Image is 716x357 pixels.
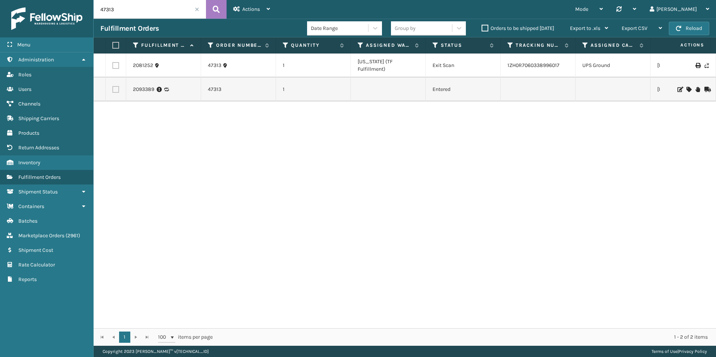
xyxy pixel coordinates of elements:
[591,42,636,49] label: Assigned Carrier Service
[18,218,37,224] span: Batches
[311,24,369,32] div: Date Range
[507,62,559,68] a: 1ZH0R7060338996017
[158,332,213,343] span: items per page
[669,22,709,35] button: Reload
[276,77,351,101] td: 1
[18,130,39,136] span: Products
[395,24,416,32] div: Group by
[208,62,221,69] a: 47313
[441,42,486,49] label: Status
[18,262,55,268] span: Rate Calculator
[426,54,501,77] td: Exit Scan
[704,87,709,92] i: Mark as Shipped
[18,159,40,166] span: Inventory
[18,57,54,63] span: Administration
[18,101,40,107] span: Channels
[18,174,61,180] span: Fulfillment Orders
[208,86,221,93] a: 47313
[223,333,708,341] div: 1 - 2 of 2 items
[686,87,691,92] i: Assign Carrier and Warehouse
[570,25,600,31] span: Export to .xls
[622,25,647,31] span: Export CSV
[657,39,709,51] span: Actions
[133,86,154,93] a: 2093389
[11,7,82,30] img: logo
[18,232,64,239] span: Marketplace Orders
[100,24,159,33] h3: Fulfillment Orders
[482,25,554,31] label: Orders to be shipped [DATE]
[103,346,209,357] p: Copyright 2023 [PERSON_NAME]™ v [TECHNICAL_ID]
[18,189,58,195] span: Shipment Status
[18,203,44,210] span: Containers
[18,276,37,283] span: Reports
[652,349,677,354] a: Terms of Use
[679,349,707,354] a: Privacy Policy
[576,54,650,77] td: UPS Ground
[18,115,59,122] span: Shipping Carriers
[133,62,153,69] a: 2081252
[677,87,682,92] i: Edit
[216,42,261,49] label: Order Number
[18,247,53,253] span: Shipment Cost
[276,54,351,77] td: 1
[158,333,169,341] span: 100
[18,86,31,92] span: Users
[652,346,707,357] div: |
[119,332,130,343] a: 1
[366,42,411,49] label: Assigned Warehouse
[66,232,80,239] span: ( 2961 )
[695,87,700,92] i: On Hold
[695,63,700,68] i: Print Label
[18,71,31,78] span: Roles
[242,6,260,12] span: Actions
[291,42,336,49] label: Quantity
[575,6,588,12] span: Mode
[17,42,30,48] span: Menu
[18,144,59,151] span: Return Addresses
[426,77,501,101] td: Entered
[516,42,561,49] label: Tracking Number
[141,42,186,49] label: Fulfillment Order Id
[351,54,426,77] td: [US_STATE] (TF Fulfillment)
[704,63,709,68] i: Never Shipped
